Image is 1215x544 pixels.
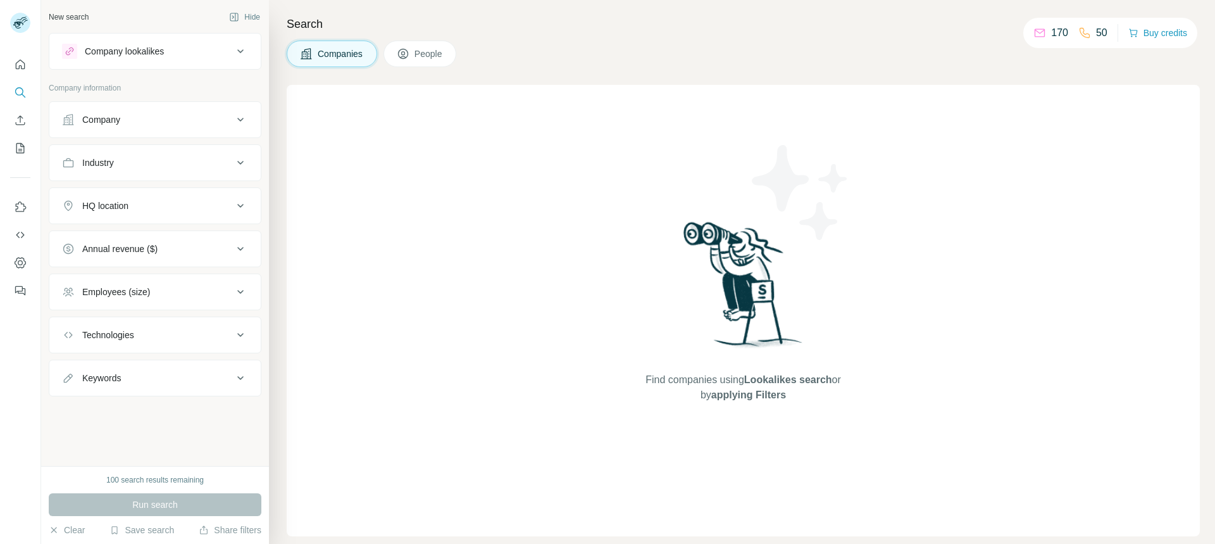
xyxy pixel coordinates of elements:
[711,389,786,400] span: applying Filters
[82,113,120,126] div: Company
[82,243,158,255] div: Annual revenue ($)
[106,474,204,486] div: 100 search results remaining
[49,148,261,178] button: Industry
[49,11,89,23] div: New search
[49,82,261,94] p: Company information
[1051,25,1068,41] p: 170
[10,109,30,132] button: Enrich CSV
[1128,24,1187,42] button: Buy credits
[318,47,364,60] span: Companies
[10,81,30,104] button: Search
[642,372,844,403] span: Find companies using or by
[82,156,114,169] div: Industry
[10,53,30,76] button: Quick start
[744,374,832,385] span: Lookalikes search
[49,320,261,350] button: Technologies
[199,524,261,536] button: Share filters
[10,196,30,218] button: Use Surfe on LinkedIn
[10,279,30,302] button: Feedback
[109,524,174,536] button: Save search
[10,224,30,246] button: Use Surfe API
[82,329,134,341] div: Technologies
[82,372,121,384] div: Keywords
[678,218,809,360] img: Surfe Illustration - Woman searching with binoculars
[49,524,85,536] button: Clear
[49,234,261,264] button: Annual revenue ($)
[49,363,261,393] button: Keywords
[49,277,261,307] button: Employees (size)
[10,251,30,274] button: Dashboard
[414,47,444,60] span: People
[287,15,1200,33] h4: Search
[10,137,30,160] button: My lists
[49,104,261,135] button: Company
[82,199,128,212] div: HQ location
[744,136,857,250] img: Surfe Illustration - Stars
[1096,25,1107,41] p: 50
[85,45,164,58] div: Company lookalikes
[49,191,261,221] button: HQ location
[49,36,261,66] button: Company lookalikes
[82,286,150,298] div: Employees (size)
[220,8,269,27] button: Hide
